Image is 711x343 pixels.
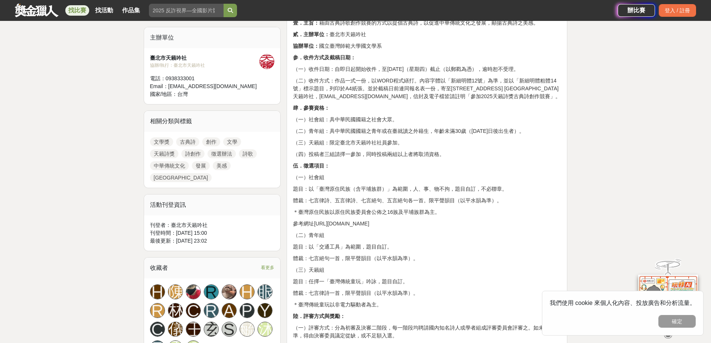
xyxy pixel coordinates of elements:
span: 我們使用 cookie 來個人化內容、投放廣告和分析流量。 [550,300,696,306]
strong: 陸．評審方式與獎勵： [293,313,345,319]
a: S [222,322,237,337]
a: C [186,303,201,318]
p: ＊臺灣原住民族以原住民族委員會公佈之16族及平埔族群為主。 [293,208,561,216]
p: 題目：以「臺灣原住民族（含平埔族群）」為範圍，人、事、物不拘，題目自訂，不必聯章。 [293,185,561,193]
p: 題目：以「交通工具」為範圍，題目自訂。 [293,243,561,251]
div: 刊登者： 臺北市天籟吟社 [150,221,275,229]
span: 看更多 [261,264,274,272]
div: 相關分類與標籤 [144,111,281,132]
img: Avatar [222,285,236,299]
button: 確定 [658,315,696,328]
div: 刊登時間： [DATE] 15:00 [150,229,275,237]
p: （三）天籟組：限定臺北市天籟吟社社員參加。 [293,139,561,147]
a: 古典詩 [176,137,199,146]
a: 中華傳統文化 [150,161,189,170]
p: （一）收件日期：自即日起開始收件，至[DATE]（星期四）截止（以郵戳為憑），逾時恕不受理。 [293,65,561,73]
a: 美感 [213,161,231,170]
span: 國家/地區： [150,91,178,97]
div: 最後更新： [DATE] 23:02 [150,237,275,245]
span: 收藏者 [150,265,168,271]
div: 主辦單位 [144,27,281,48]
p: 體裁：七言絕句一首，限平聲韻目（以平水韻為準）。 [293,255,561,262]
img: Avatar [186,285,200,299]
img: d2146d9a-e6f6-4337-9592-8cefde37ba6b.png [638,275,698,324]
strong: 貳．主辦單位： [293,31,330,37]
a: P [240,303,255,318]
p: （三）天籟組 [293,266,561,274]
a: R [204,303,219,318]
p: 臺北市天籟吟社 [293,31,561,38]
a: R [150,303,165,318]
a: Y [258,303,272,318]
strong: 伍．徵選項目： [293,163,330,169]
div: R [204,284,219,299]
div: 登入 / 註冊 [659,4,696,17]
input: 2025 反詐視界—全國影片競賽 [149,4,224,17]
p: 藉由古典詩歌創作競賽的方式以提倡古典詩，以促進中華傳統文化之發展，顯揚古典詩之美感。 [293,19,561,27]
p: （二）收件方式：作品一式一份，以WORD程式繕打。內容字體以「新細明體12號」為準，並以「新細明體粗體14號」標示題目，列印於A4紙張。並於截稿日前連同報名表一份，寄至[STREET_ADDRE... [293,77,561,100]
a: 玄 [204,322,219,337]
p: 體裁：七言律詩一首，限平聲韻目（以平水韻為準）。 [293,289,561,297]
a: 找活動 [92,5,116,16]
a: 文學 [223,137,241,146]
a: 徵選辦法 [208,149,236,158]
a: 詩歌 [239,149,257,158]
a: 辦比賽 [618,4,655,17]
a: H [240,284,255,299]
strong: 肆．參賽資格： [293,105,330,111]
a: 天籟詩獎 [150,149,178,158]
p: （一）評審方式：分為初審及決審二階段，每一階段均聘請國內知名詩人或學者組成評審委員會評審之。如未達水準，得由決審委員議定從缺，或不足額入選。 [293,324,561,340]
p: 體裁：七言律詩、五言律詩、七言絕句、五言絕句各一首。限平聲韻目（以平水韻為準）。 [293,197,561,205]
p: 國立臺灣師範大學國文學系 [293,42,561,50]
a: 陳 [168,284,183,299]
div: 臺北市天籟吟社 [150,54,260,62]
a: [GEOGRAPHIC_DATA] [150,173,212,182]
div: 活動刊登資訊 [144,194,281,215]
div: 協辦/執行： 臺北市天籟吟社 [150,62,260,69]
p: （一）社會組：具中華民國國籍之社會大眾。 [293,116,561,124]
a: 王 [186,322,201,337]
span: 台灣 [177,91,188,97]
p: （一）社會組 [293,174,561,181]
a: H [150,284,165,299]
a: 林 [168,303,183,318]
a: 發展 [192,161,210,170]
p: （二）青年組 [293,231,561,239]
p: 參考網址[URL][DOMAIN_NAME] [293,220,561,228]
div: Email： [EMAIL_ADDRESS][DOMAIN_NAME] [150,82,260,90]
strong: 協辦單位： [293,43,319,49]
a: 創作 [202,137,220,146]
p: （二）青年組：具中華民國國籍之青年或在臺就讀之外籍生，年齡未滿30歲（[DATE]日後出生者）。 [293,127,561,135]
p: ＊臺灣傳統童玩以非電力驅動者為主。 [293,301,561,309]
a: A [222,303,237,318]
a: 眼 [258,284,272,299]
a: Avatar [186,284,201,299]
a: 找比賽 [65,5,89,16]
a: 作品集 [119,5,143,16]
a: 沐 [258,322,272,337]
a: 毓 [240,322,255,337]
div: 電話： 0938333001 [150,75,260,82]
a: C [150,322,165,337]
a: 儀 [168,322,183,337]
strong: 参．收件方式及截稿日期： [293,54,356,60]
strong: 壹．主旨： [293,20,319,26]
